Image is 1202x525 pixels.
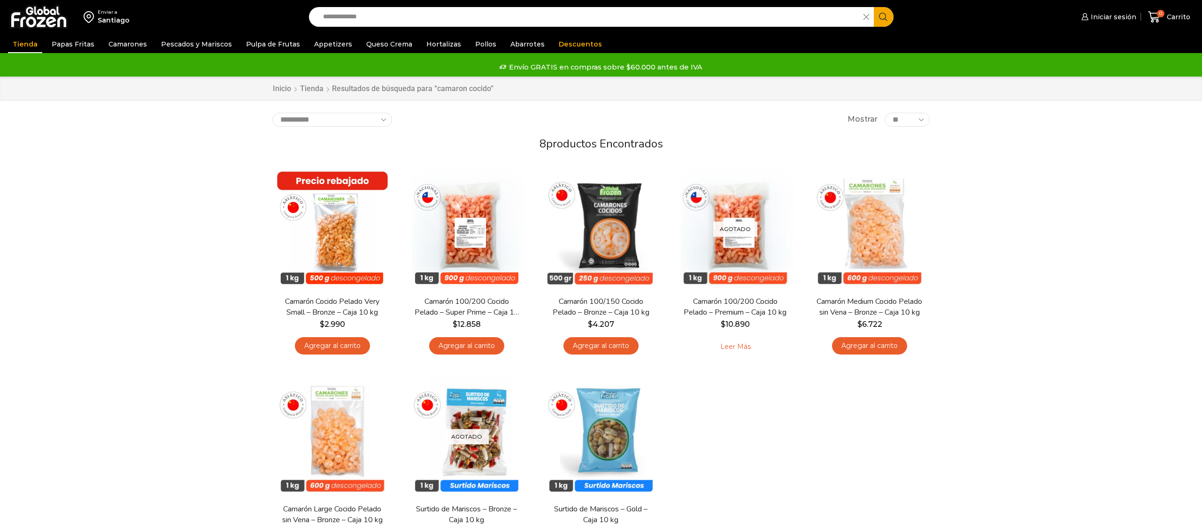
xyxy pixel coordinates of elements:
[563,337,639,355] a: Agregar al carrito: “Camarón 100/150 Cocido Pelado - Bronze - Caja 10 kg”
[721,320,750,329] bdi: 10.890
[309,35,357,53] a: Appetizers
[429,337,504,355] a: Agregar al carrito: “Camarón 100/200 Cocido Pelado - Super Prime - Caja 10 kg”
[681,296,789,318] a: Camarón 100/200 Cocido Pelado – Premium – Caja 10 kg
[506,35,549,53] a: Abarrotes
[1157,10,1164,17] span: 0
[546,136,663,151] span: productos encontrados
[445,429,489,444] p: Agotado
[413,296,521,318] a: Camarón 100/200 Cocido Pelado – Super Prime – Caja 10 kg
[470,35,501,53] a: Pollos
[320,320,345,329] bdi: 2.990
[8,35,42,53] a: Tienda
[857,320,862,329] span: $
[706,337,765,357] a: Leé más sobre “Camarón 100/200 Cocido Pelado - Premium - Caja 10 kg”
[539,136,546,151] span: 8
[453,320,457,329] span: $
[84,9,98,25] img: address-field-icon.svg
[320,320,324,329] span: $
[554,35,607,53] a: Descuentos
[47,35,99,53] a: Papas Fritas
[547,296,655,318] a: Camarón 100/150 Cocido Pelado – Bronze – Caja 10 kg
[1079,8,1136,26] a: Iniciar sesión
[300,84,324,94] a: Tienda
[588,320,614,329] bdi: 4.207
[1088,12,1136,22] span: Iniciar sesión
[1164,12,1190,22] span: Carrito
[272,113,392,127] select: Pedido de la tienda
[816,296,924,318] a: Camarón Medium Cocido Pelado sin Vena – Bronze – Caja 10 kg
[857,320,882,329] bdi: 6.722
[98,9,130,15] div: Enviar a
[1146,6,1193,28] a: 0 Carrito
[295,337,370,355] a: Agregar al carrito: “Camarón Cocido Pelado Very Small - Bronze - Caja 10 kg”
[278,296,386,318] a: Camarón Cocido Pelado Very Small – Bronze – Caja 10 kg
[272,84,292,94] a: Inicio
[98,15,130,25] div: Santiago
[104,35,152,53] a: Camarones
[332,84,493,93] h1: Resultados de búsqueda para “camaron cocido”
[272,84,493,94] nav: Breadcrumb
[362,35,417,53] a: Queso Crema
[588,320,593,329] span: $
[721,320,725,329] span: $
[156,35,237,53] a: Pescados y Mariscos
[832,337,907,355] a: Agregar al carrito: “Camarón Medium Cocido Pelado sin Vena - Bronze - Caja 10 kg”
[848,114,878,125] span: Mostrar
[241,35,305,53] a: Pulpa de Frutas
[453,320,481,329] bdi: 12.858
[874,7,894,27] button: Search button
[422,35,466,53] a: Hortalizas
[713,221,757,237] p: Agotado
